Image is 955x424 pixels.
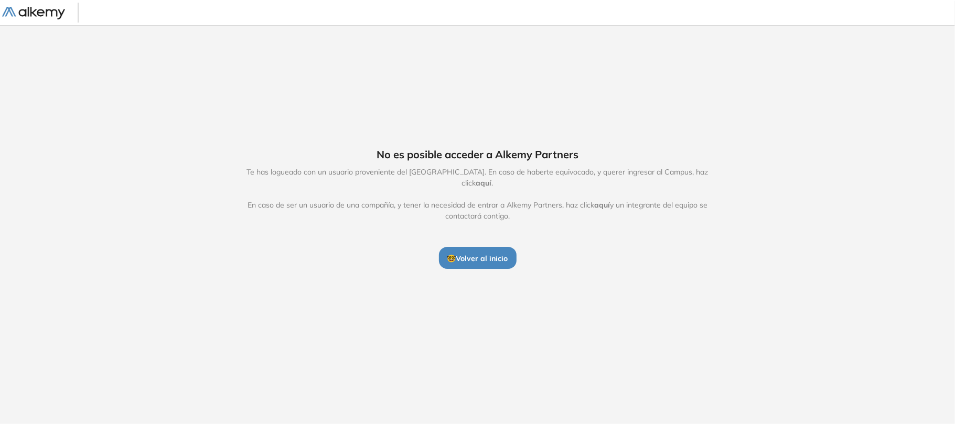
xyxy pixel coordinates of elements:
span: aquí [594,200,610,210]
span: No es posible acceder a Alkemy Partners [377,147,578,162]
span: Te has logueado con un usuario proveniente del [GEOGRAPHIC_DATA]. En caso de haberte equivocado, ... [236,167,720,222]
img: Logo [2,7,65,20]
span: 🤓 Volver al inicio [447,254,508,263]
button: 🤓Volver al inicio [439,247,517,269]
span: aquí [476,178,492,188]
